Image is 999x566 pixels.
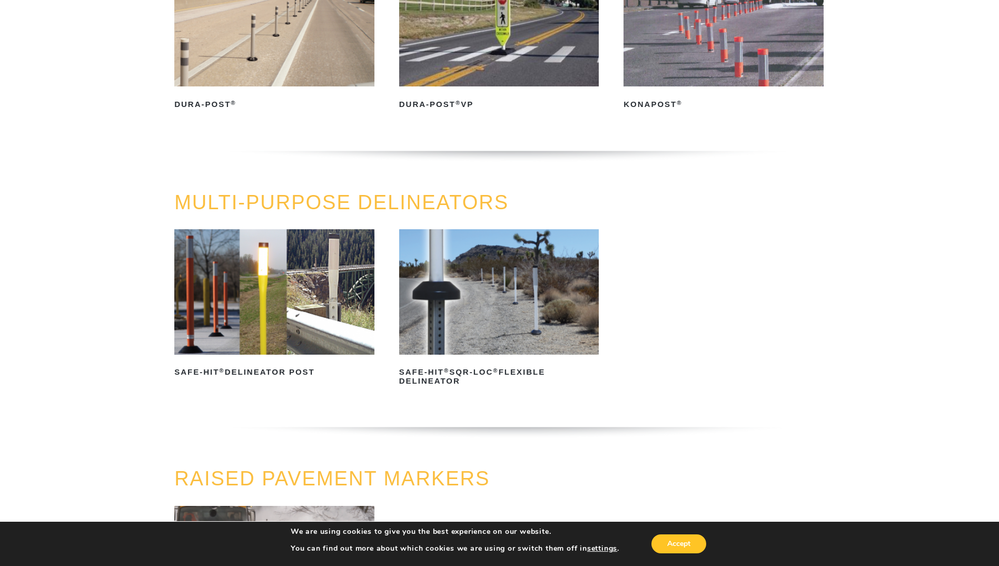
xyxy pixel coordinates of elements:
[291,544,619,553] p: You can find out more about which cookies we are using or switch them off in .
[624,96,824,113] h2: KonaPost
[231,100,236,106] sup: ®
[291,527,619,536] p: We are using cookies to give you the best experience on our website.
[399,364,599,389] h2: Safe-Hit SQR-LOC Flexible Delineator
[444,367,449,374] sup: ®
[174,191,509,213] a: MULTI-PURPOSE DELINEATORS
[399,229,599,389] a: Safe-Hit®SQR-LOC®Flexible Delineator
[493,367,498,374] sup: ®
[587,544,617,553] button: settings
[174,467,490,490] a: RAISED PAVEMENT MARKERS
[677,100,682,106] sup: ®
[651,534,706,553] button: Accept
[174,364,374,381] h2: Safe-Hit Delineator Post
[174,96,374,113] h2: Dura-Post
[456,100,461,106] sup: ®
[219,367,224,374] sup: ®
[174,229,374,380] a: Safe-Hit®Delineator Post
[399,96,599,113] h2: Dura-Post VP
